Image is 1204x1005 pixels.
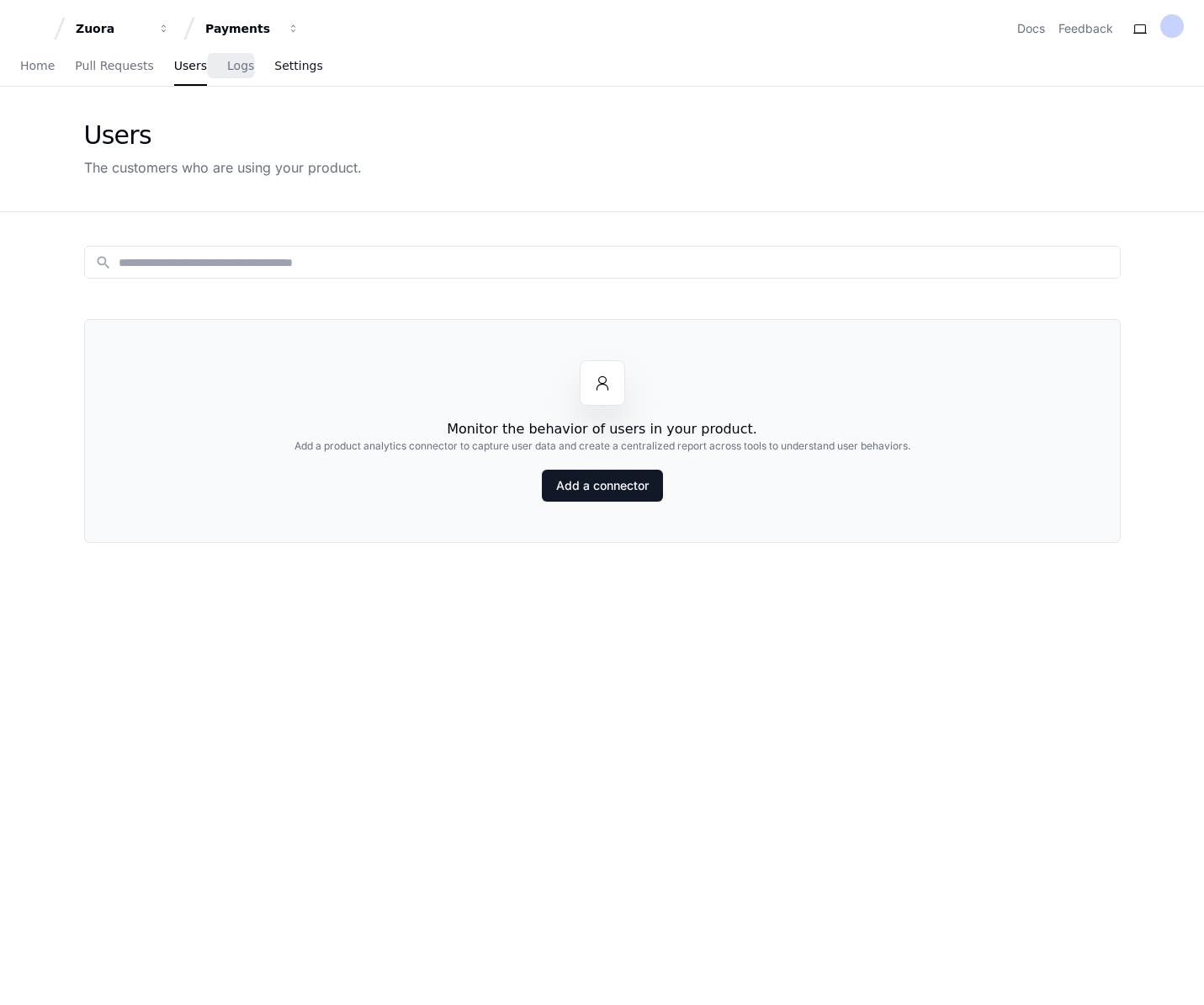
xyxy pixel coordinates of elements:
div: Zuora [76,20,148,37]
span: Home [20,61,55,71]
button: Payments [199,13,306,44]
button: Feedback [1058,20,1113,37]
div: Payments [205,20,278,37]
button: Zuora [69,13,177,44]
div: Users [84,120,362,151]
div: The customers who are using your product. [84,157,362,178]
a: Docs [1017,20,1045,37]
h2: Add a product analytics connector to capture user data and create a centralized report across too... [294,439,910,453]
span: Logs [227,61,254,71]
span: Settings [274,61,322,71]
span: Pull Requests [75,61,153,71]
a: Settings [274,47,322,86]
mat-icon: search [95,254,112,271]
a: Users [174,47,207,86]
a: Pull Requests [75,47,153,86]
span: Users [174,61,207,71]
a: Logs [227,47,254,86]
h1: Monitor the behavior of users in your product. [447,419,757,439]
a: Add a connector [542,470,663,502]
a: Home [20,47,55,86]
